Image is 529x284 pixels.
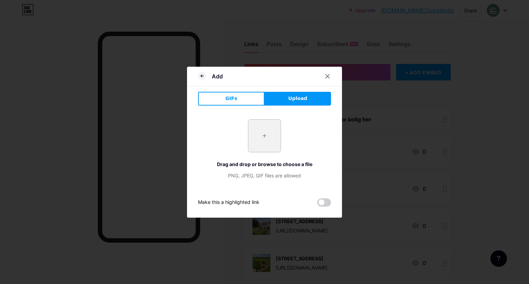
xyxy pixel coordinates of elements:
[225,95,237,102] span: GIFs
[264,92,331,106] button: Upload
[198,198,259,207] div: Make this a highlighted link
[198,161,331,168] div: Drag and drop or browse to choose a file
[198,172,331,179] div: PNG, JPEG, GIF files are allowed
[288,95,307,102] span: Upload
[212,72,223,80] div: Add
[198,92,264,106] button: GIFs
